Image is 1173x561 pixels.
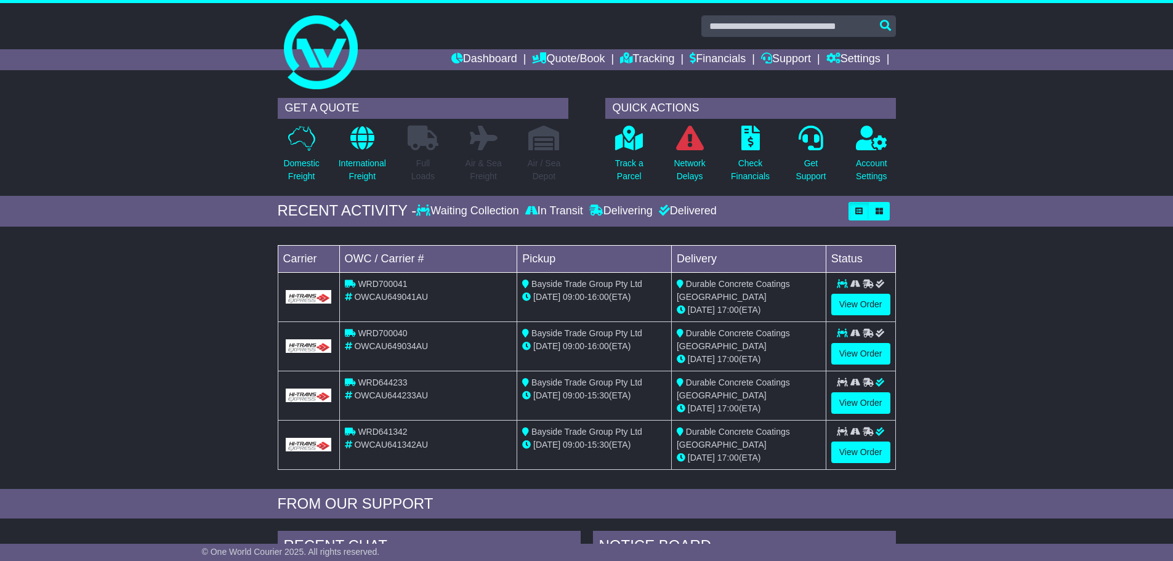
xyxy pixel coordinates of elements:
[674,157,705,183] p: Network Delays
[354,292,428,302] span: OWCAU649041AU
[532,49,605,70] a: Quote/Book
[283,157,319,183] p: Domestic Freight
[730,125,770,190] a: CheckFinancials
[855,125,888,190] a: AccountSettings
[826,245,895,272] td: Status
[354,390,428,400] span: OWCAU644233AU
[587,292,609,302] span: 16:00
[278,98,568,119] div: GET A QUOTE
[528,157,561,183] p: Air / Sea Depot
[731,157,770,183] p: Check Financials
[354,440,428,450] span: OWCAU641342AU
[522,204,586,218] div: In Transit
[286,339,332,353] img: GetCarrierServiceLogo
[531,328,642,338] span: Bayside Trade Group Pty Ltd
[615,157,643,183] p: Track a Parcel
[283,125,320,190] a: DomesticFreight
[717,453,739,462] span: 17:00
[677,353,821,366] div: (ETA)
[688,453,715,462] span: [DATE]
[278,202,417,220] div: RECENT ACTIVITY -
[358,328,407,338] span: WRD700040
[717,305,739,315] span: 17:00
[466,157,502,183] p: Air & Sea Freight
[796,157,826,183] p: Get Support
[831,392,890,414] a: View Order
[831,294,890,315] a: View Order
[563,440,584,450] span: 09:00
[533,292,560,302] span: [DATE]
[416,204,522,218] div: Waiting Collection
[586,204,656,218] div: Delivering
[688,403,715,413] span: [DATE]
[408,157,438,183] p: Full Loads
[677,377,790,400] span: Durable Concrete Coatings [GEOGRAPHIC_DATA]
[620,49,674,70] a: Tracking
[677,451,821,464] div: (ETA)
[826,49,881,70] a: Settings
[531,279,642,289] span: Bayside Trade Group Pty Ltd
[358,279,407,289] span: WRD700041
[533,440,560,450] span: [DATE]
[856,157,887,183] p: Account Settings
[354,341,428,351] span: OWCAU649034AU
[517,245,672,272] td: Pickup
[339,245,517,272] td: OWC / Carrier #
[286,438,332,451] img: GetCarrierServiceLogo
[563,390,584,400] span: 09:00
[522,438,666,451] div: - (ETA)
[831,343,890,365] a: View Order
[358,427,407,437] span: WRD641342
[563,292,584,302] span: 09:00
[671,245,826,272] td: Delivery
[605,98,896,119] div: QUICK ACTIONS
[563,341,584,351] span: 09:00
[690,49,746,70] a: Financials
[451,49,517,70] a: Dashboard
[688,305,715,315] span: [DATE]
[522,291,666,304] div: - (ETA)
[688,354,715,364] span: [DATE]
[677,402,821,415] div: (ETA)
[531,427,642,437] span: Bayside Trade Group Pty Ltd
[278,495,896,513] div: FROM OUR SUPPORT
[656,204,717,218] div: Delivered
[286,290,332,304] img: GetCarrierServiceLogo
[533,390,560,400] span: [DATE]
[677,304,821,317] div: (ETA)
[533,341,560,351] span: [DATE]
[673,125,706,190] a: NetworkDelays
[587,341,609,351] span: 16:00
[615,125,644,190] a: Track aParcel
[761,49,811,70] a: Support
[522,389,666,402] div: - (ETA)
[587,440,609,450] span: 15:30
[831,442,890,463] a: View Order
[531,377,642,387] span: Bayside Trade Group Pty Ltd
[286,389,332,402] img: GetCarrierServiceLogo
[717,403,739,413] span: 17:00
[522,340,666,353] div: - (ETA)
[339,157,386,183] p: International Freight
[677,328,790,351] span: Durable Concrete Coatings [GEOGRAPHIC_DATA]
[717,354,739,364] span: 17:00
[278,245,339,272] td: Carrier
[587,390,609,400] span: 15:30
[677,279,790,302] span: Durable Concrete Coatings [GEOGRAPHIC_DATA]
[795,125,826,190] a: GetSupport
[202,547,380,557] span: © One World Courier 2025. All rights reserved.
[358,377,407,387] span: WRD644233
[677,427,790,450] span: Durable Concrete Coatings [GEOGRAPHIC_DATA]
[338,125,387,190] a: InternationalFreight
